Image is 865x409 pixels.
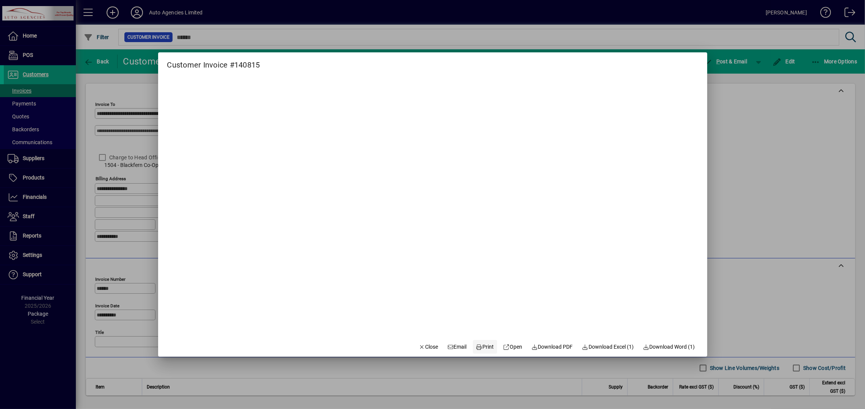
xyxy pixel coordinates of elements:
h2: Customer Invoice #140815 [158,52,269,71]
span: Download PDF [531,343,573,351]
button: Download Word (1) [640,340,698,354]
button: Email [444,340,470,354]
span: Download Excel (1) [582,343,634,351]
button: Close [416,340,441,354]
span: Close [419,343,438,351]
span: Open [503,343,523,351]
a: Download PDF [528,340,576,354]
button: Print [473,340,497,354]
span: Email [447,343,467,351]
span: Print [476,343,494,351]
span: Download Word (1) [643,343,695,351]
button: Download Excel (1) [579,340,637,354]
a: Open [500,340,526,354]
